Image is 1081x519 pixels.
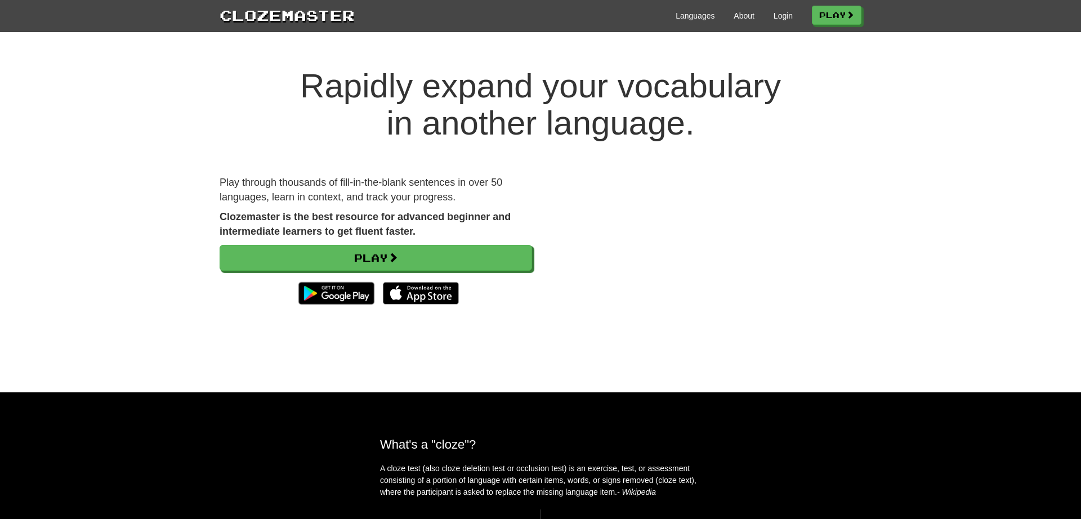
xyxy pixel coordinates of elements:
a: About [734,10,754,21]
p: A cloze test (also cloze deletion test or occlusion test) is an exercise, test, or assessment con... [380,463,701,498]
a: Play [812,6,861,25]
p: Play through thousands of fill-in-the-blank sentences in over 50 languages, learn in context, and... [220,176,532,204]
a: Play [220,245,532,271]
a: Login [774,10,793,21]
em: - Wikipedia [617,487,656,496]
a: Languages [676,10,714,21]
a: Clozemaster [220,5,355,25]
img: Download_on_the_App_Store_Badge_US-UK_135x40-25178aeef6eb6b83b96f5f2d004eda3bffbb37122de64afbaef7... [383,282,459,305]
strong: Clozemaster is the best resource for advanced beginner and intermediate learners to get fluent fa... [220,211,511,237]
img: Get it on Google Play [293,276,380,310]
h2: What's a "cloze"? [380,437,701,451]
